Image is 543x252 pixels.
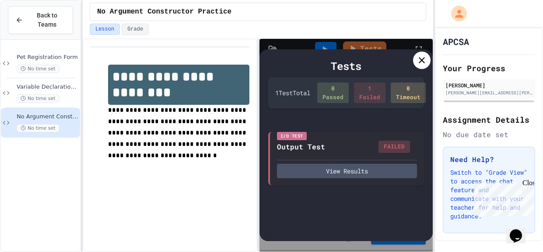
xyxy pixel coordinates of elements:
div: My Account [442,3,469,24]
h2: Assignment Details [443,114,535,126]
div: 1 Failed [354,83,385,103]
div: FAILED [378,141,410,153]
button: Lesson [90,24,120,35]
span: No time set [17,94,60,103]
div: Chat with us now!Close [4,3,60,55]
span: No Argument Constructor Practice [17,113,78,121]
iframe: To enrich screen reader interactions, please activate Accessibility in Grammarly extension settings [470,179,534,216]
div: 1 Test Total [275,88,310,97]
div: 0 Passed [317,83,349,103]
div: Tests [268,58,424,74]
p: Switch to "Grade View" to access the chat feature and communicate with your teacher for help and ... [450,168,528,221]
div: [PERSON_NAME] [445,81,532,89]
h1: APCSA [443,35,469,48]
span: No Argument Constructor Practice [97,7,231,17]
span: Variable Declaration Practice [17,83,78,91]
div: Output Test [277,142,325,152]
span: Pet Registration Form [17,54,78,61]
span: No time set [17,124,60,132]
button: View Results [277,164,417,178]
div: I/O Test [277,132,307,140]
div: No due date set [443,129,535,140]
h2: Your Progress [443,62,535,74]
span: No time set [17,65,60,73]
div: [PERSON_NAME][EMAIL_ADDRESS][PERSON_NAME][DOMAIN_NAME] [445,90,532,96]
div: 0 Timeout [391,83,426,103]
iframe: chat widget [506,217,534,243]
h3: Need Help? [450,154,528,165]
button: Grade [122,24,149,35]
span: Back to Teams [28,11,66,29]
